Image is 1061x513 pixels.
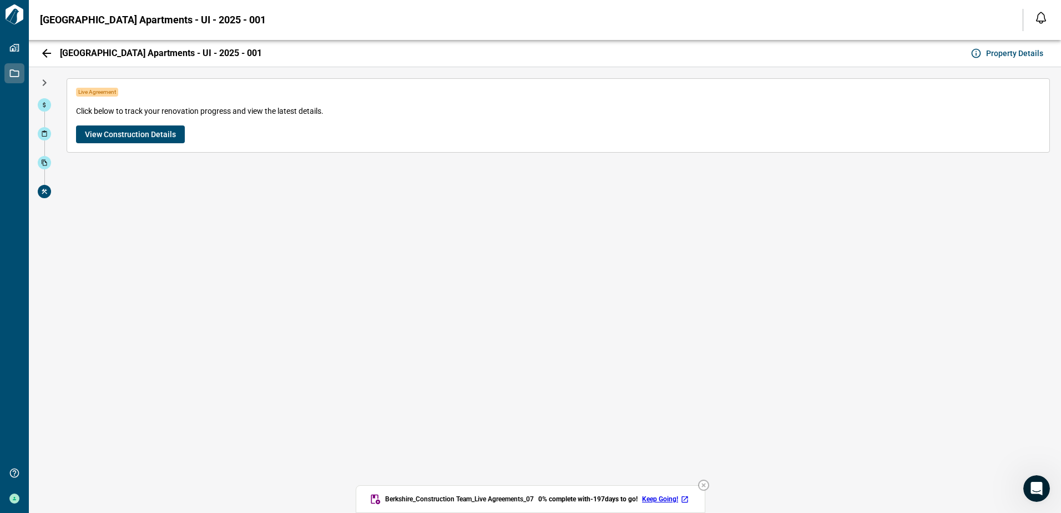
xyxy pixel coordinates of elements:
[1032,9,1050,27] button: Open notification feed
[968,44,1048,62] button: Property Details
[60,48,262,59] span: [GEOGRAPHIC_DATA] Apartments - UI - 2025 - 001
[76,125,185,143] button: View Construction Details
[76,105,324,117] span: Click below to track your renovation progress and view the latest details.
[40,14,266,26] span: [GEOGRAPHIC_DATA] Apartments - UI - 2025 - 001
[85,129,176,140] span: View Construction Details
[76,88,118,97] span: Live Agreement
[1023,475,1050,502] iframe: Intercom live chat
[642,495,691,504] a: Keep Going!
[986,48,1043,59] span: Property Details
[538,495,638,504] span: 0 % complete with -197 days to go!
[385,495,534,504] span: Berkshire_Construction Team_Live Agreements_07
